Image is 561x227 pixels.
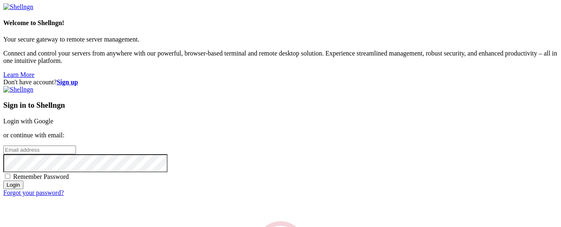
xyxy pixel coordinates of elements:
[3,36,558,43] p: Your secure gateway to remote server management.
[3,50,558,65] p: Connect and control your servers from anywhere with our powerful, browser-based terminal and remo...
[13,173,69,180] span: Remember Password
[3,19,558,27] h4: Welcome to Shellngn!
[3,189,64,196] a: Forgot your password?
[3,118,53,125] a: Login with Google
[3,79,558,86] div: Don't have account?
[5,174,10,179] input: Remember Password
[3,101,558,110] h3: Sign in to Shellngn
[3,132,558,139] p: or continue with email:
[57,79,78,86] a: Sign up
[3,146,76,154] input: Email address
[3,86,33,93] img: Shellngn
[3,181,23,189] input: Login
[3,3,33,11] img: Shellngn
[3,71,34,78] a: Learn More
